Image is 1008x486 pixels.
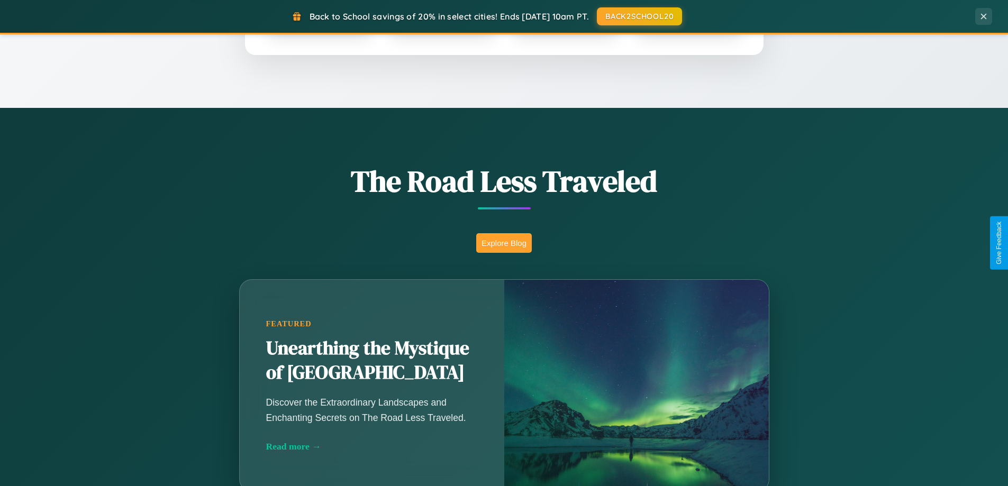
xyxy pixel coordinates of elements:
[266,395,478,425] p: Discover the Extraordinary Landscapes and Enchanting Secrets on The Road Less Traveled.
[266,319,478,328] div: Featured
[266,441,478,452] div: Read more →
[597,7,682,25] button: BACK2SCHOOL20
[266,336,478,385] h2: Unearthing the Mystique of [GEOGRAPHIC_DATA]
[476,233,532,253] button: Explore Blog
[310,11,589,22] span: Back to School savings of 20% in select cities! Ends [DATE] 10am PT.
[995,222,1003,264] div: Give Feedback
[187,161,822,201] h1: The Road Less Traveled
